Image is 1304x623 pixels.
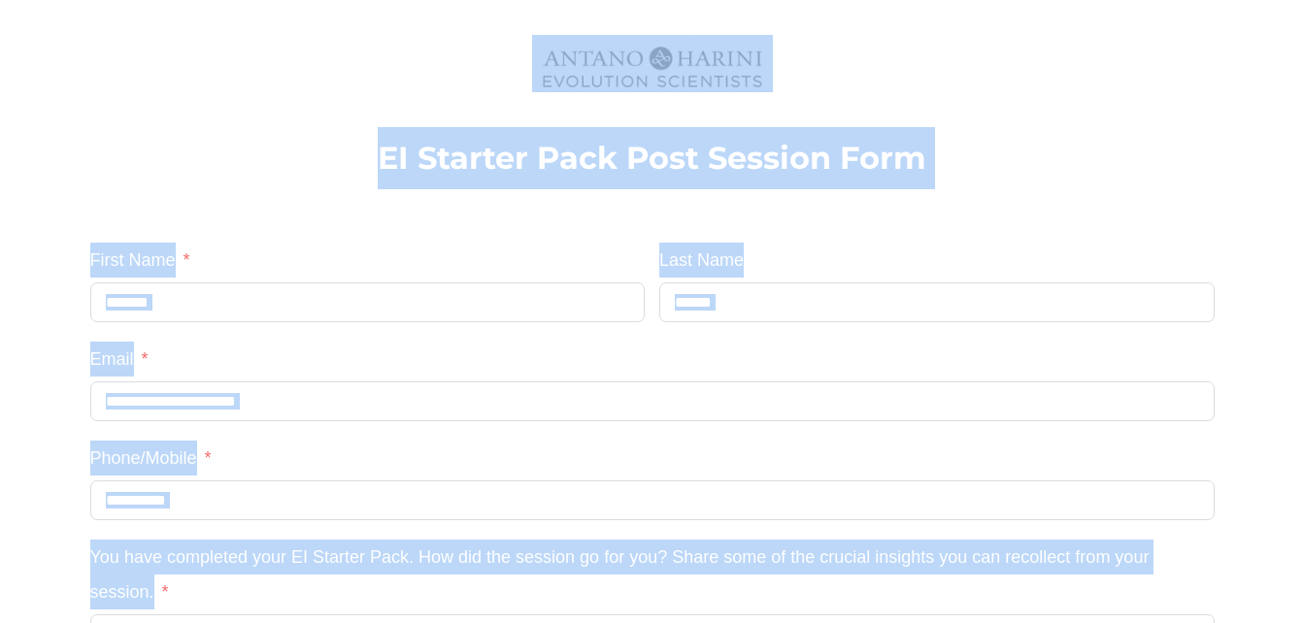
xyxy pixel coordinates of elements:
strong: EI Starter Pack Post Session Form [378,139,926,177]
label: Last Name [659,243,744,278]
label: First Name [90,243,190,278]
input: Email [90,381,1215,421]
label: Phone/Mobile [90,441,212,475]
img: Evolution-Scientist (2) [532,34,773,100]
label: Email [90,342,149,377]
input: Phone/Mobile [90,480,1215,520]
label: You have completed your EI Starter Pack. How did the session go for you? Share some of the crucia... [90,540,1215,609]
